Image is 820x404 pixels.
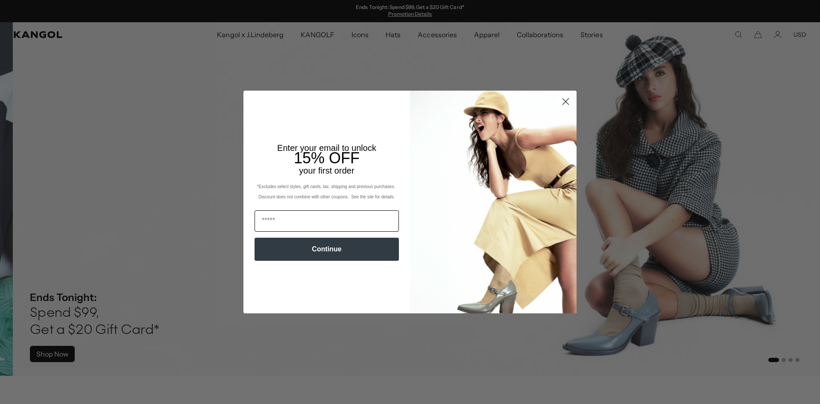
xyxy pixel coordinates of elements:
input: Email [255,210,399,232]
button: Continue [255,238,399,261]
keeper-lock: Open Keeper Popup [387,216,398,226]
button: Close dialog [558,94,573,109]
img: 93be19ad-e773-4382-80b9-c9d740c9197f.jpeg [410,91,577,313]
span: Enter your email to unlock [277,143,376,153]
span: *Excludes select styles, gift cards, tax, shipping and previous purchases. Discount does not comb... [257,184,396,199]
span: 15% OFF [294,149,360,167]
span: your first order [299,166,354,175]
